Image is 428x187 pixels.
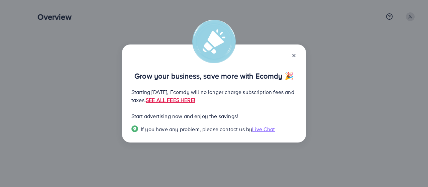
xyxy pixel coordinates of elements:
p: Start advertising now and enjoy the savings! [131,112,297,120]
span: If you have any problem, please contact us by [141,125,252,133]
span: Live Chat [252,125,275,133]
img: Popup guide [131,125,138,132]
p: Grow your business, save more with Ecomdy 🎉 [131,72,297,80]
img: alert [192,20,236,63]
a: SEE ALL FEES HERE! [146,96,195,104]
p: Starting [DATE], Ecomdy will no longer charge subscription fees and taxes. [131,88,297,104]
